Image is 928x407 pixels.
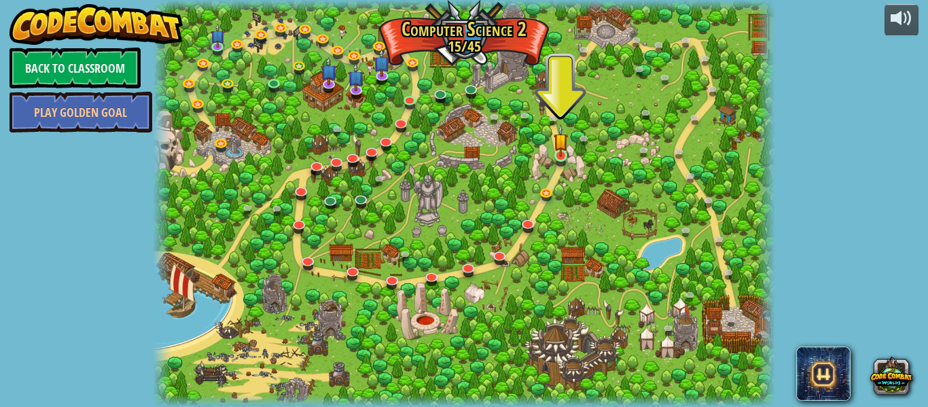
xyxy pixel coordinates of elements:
img: level-banner-unstarted-subscriber.png [374,49,390,77]
a: Back to Classroom [10,48,141,88]
img: level-banner-unstarted-subscriber.png [210,23,224,48]
button: Adjust volume [885,4,918,36]
a: Play Golden Goal [10,92,152,132]
img: level-banner-unstarted-subscriber.png [321,57,337,86]
img: CodeCombat - Learn how to code by playing a game [10,4,183,45]
img: level-banner-started.png [554,124,568,157]
img: level-banner-unstarted-subscriber.png [348,63,364,92]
